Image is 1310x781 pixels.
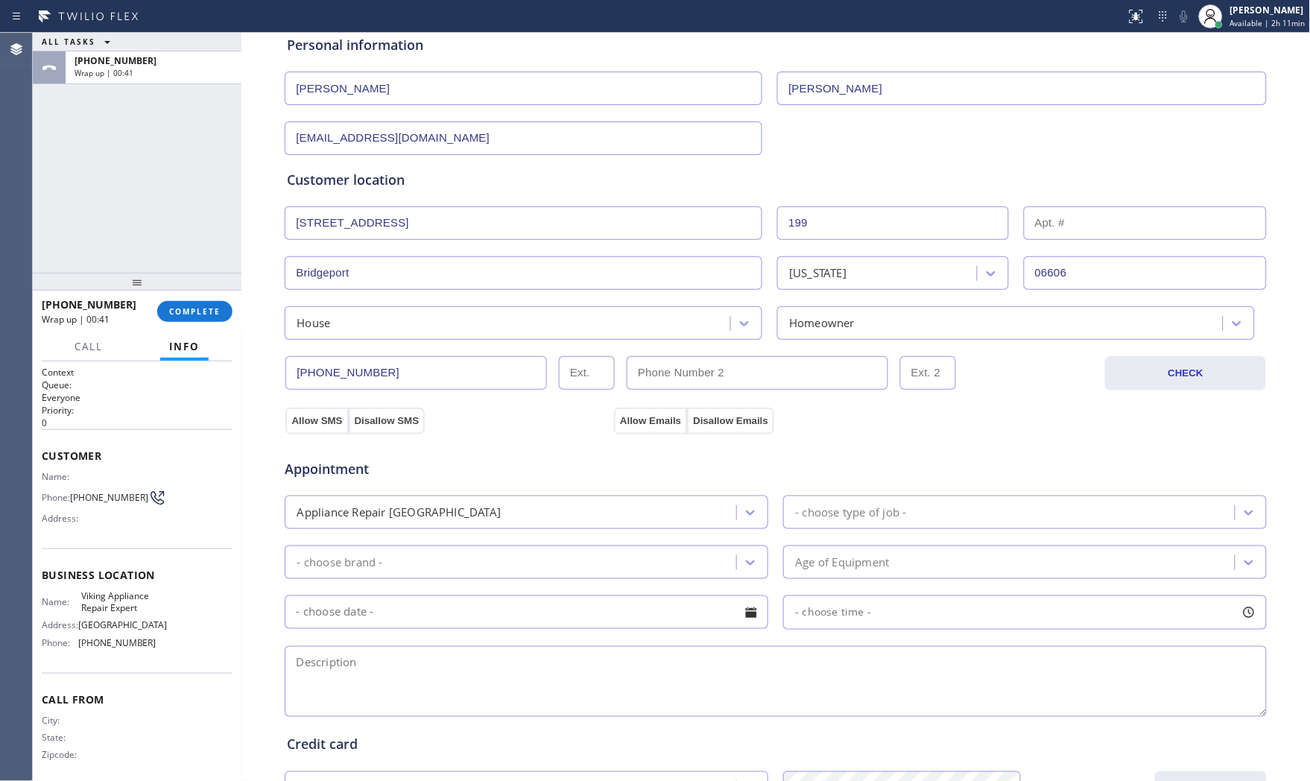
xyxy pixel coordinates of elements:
[1230,4,1306,16] div: [PERSON_NAME]
[297,314,330,332] div: House
[1105,356,1266,390] button: CHECK
[42,715,81,726] span: City:
[75,340,103,353] span: Call
[42,692,232,706] span: Call From
[75,54,156,67] span: [PHONE_NUMBER]
[42,750,81,761] span: Zipcode:
[287,35,1265,55] div: Personal information
[287,170,1265,190] div: Customer location
[285,459,610,479] span: Appointment
[285,356,547,390] input: Phone Number
[795,554,889,571] div: Age of Equipment
[1024,206,1268,240] input: Apt. #
[42,568,232,582] span: Business location
[169,306,221,317] span: COMPLETE
[42,492,70,503] span: Phone:
[285,206,762,240] input: Address
[287,735,1265,755] div: Credit card
[78,619,167,630] span: [GEOGRAPHIC_DATA]
[285,595,768,629] input: - choose date -
[78,637,156,648] span: [PHONE_NUMBER]
[66,332,112,361] button: Call
[42,471,81,482] span: Name:
[1230,18,1306,28] span: Available | 2h 11min
[777,72,1267,105] input: Last Name
[70,492,148,503] span: [PHONE_NUMBER]
[627,356,888,390] input: Phone Number 2
[42,619,78,630] span: Address:
[559,356,615,390] input: Ext.
[777,206,1009,240] input: Street #
[160,332,209,361] button: Info
[285,408,348,434] button: Allow SMS
[614,408,687,434] button: Allow Emails
[42,366,232,379] h1: Context
[81,590,156,613] span: Viking Appliance Repair Expert
[297,504,501,521] div: Appliance Repair [GEOGRAPHIC_DATA]
[42,733,81,744] span: State:
[33,33,125,51] button: ALL TASKS
[42,637,78,648] span: Phone:
[42,391,232,404] p: Everyone
[42,404,232,417] h2: Priority:
[42,297,136,312] span: [PHONE_NUMBER]
[285,256,762,290] input: City
[42,596,81,607] span: Name:
[795,504,906,521] div: - choose type of job -
[687,408,774,434] button: Disallow Emails
[42,379,232,391] h2: Queue:
[42,513,81,524] span: Address:
[169,340,200,353] span: Info
[900,356,956,390] input: Ext. 2
[42,37,95,47] span: ALL TASKS
[75,68,133,78] span: Wrap up | 00:41
[42,449,232,463] span: Customer
[297,554,382,571] div: - choose brand -
[42,417,232,429] p: 0
[285,72,762,105] input: First Name
[285,121,762,155] input: Email
[157,301,232,322] button: COMPLETE
[42,313,110,326] span: Wrap up | 00:41
[1024,256,1268,290] input: ZIP
[1174,6,1194,27] button: Mute
[795,605,871,619] span: - choose time -
[789,314,855,332] div: Homeowner
[789,265,847,282] div: [US_STATE]
[349,408,425,434] button: Disallow SMS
